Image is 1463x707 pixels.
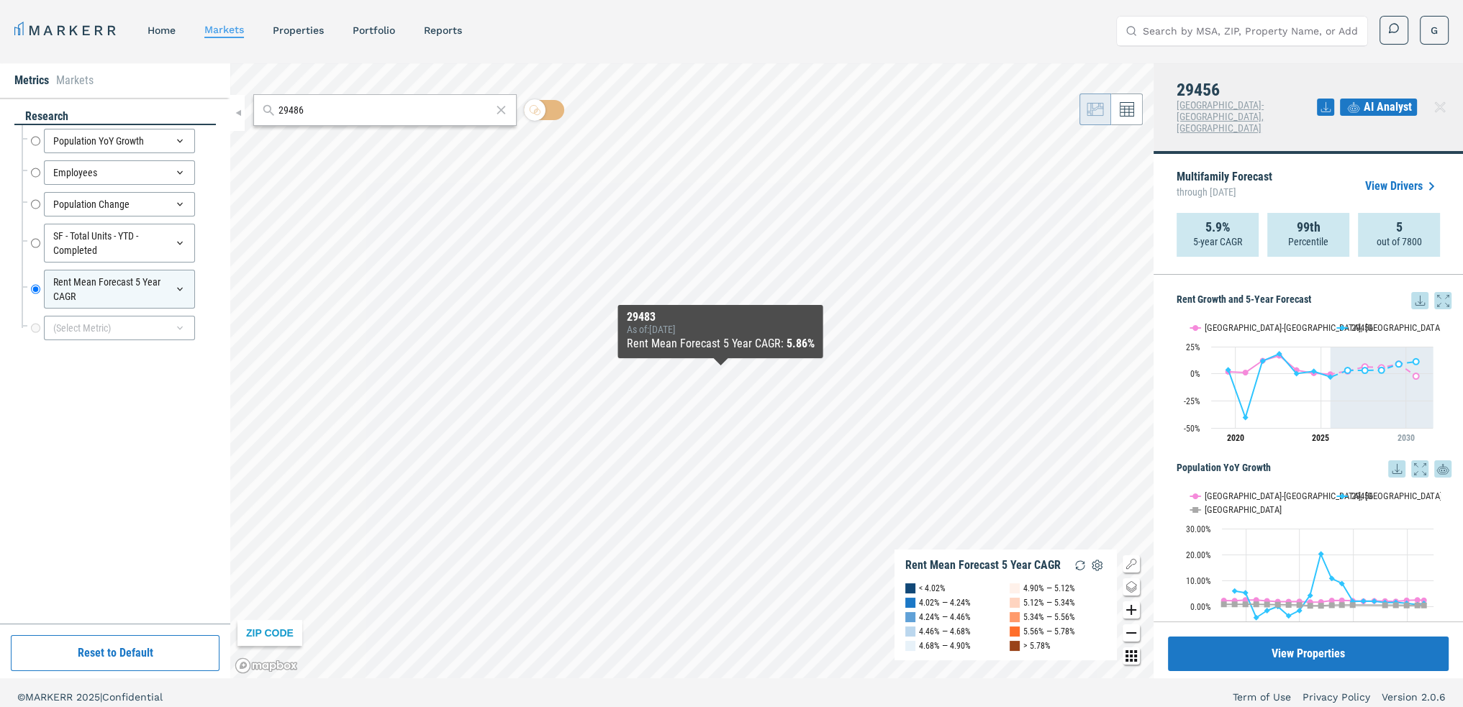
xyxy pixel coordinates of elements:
div: Employees [44,160,195,185]
div: 4.90% — 5.12% [1023,581,1075,596]
p: 5-year CAGR [1193,234,1242,249]
span: G [1431,23,1438,37]
div: 4.02% — 4.24% [919,596,971,610]
p: Percentile [1288,234,1328,249]
strong: 5 [1396,220,1403,234]
p: Multifamily Forecast [1177,171,1272,201]
path: Saturday, 29 Jul, 20:00, 3.37. 29456. [1379,367,1385,373]
div: SF - Total Units - YTD - Completed [44,224,195,263]
button: Zoom out map button [1123,624,1140,642]
text: 30.00% [1186,524,1211,534]
a: markets [204,24,244,35]
div: Rent Mean Forecast 5 Year CAGR : [627,335,815,352]
path: Sunday, 14 Dec, 19:00, 5.26. 29456. [1243,590,1249,596]
text: [GEOGRAPHIC_DATA]-[GEOGRAPHIC_DATA], [GEOGRAPHIC_DATA] [1205,322,1442,333]
button: Zoom in map button [1123,601,1140,619]
a: Privacy Policy [1303,690,1370,704]
path: Friday, 29 Jul, 20:00, 18.47. 29456. [1277,351,1282,357]
path: Wednesday, 14 Dec, 19:00, 0.75. USA. [1264,601,1270,607]
path: Tuesday, 29 Jul, 20:00, -3. 29456. [1328,374,1333,380]
path: Saturday, 14 Dec, 19:00, 0.51. USA. [1297,602,1303,608]
a: Version 2.0.6 [1382,690,1446,704]
path: Monday, 29 Jul, 20:00, 11.21. 29456. [1413,359,1419,365]
div: Population YoY Growth. Highcharts interactive chart. [1177,478,1451,657]
div: 5.56% — 5.78% [1023,624,1075,639]
path: Friday, 14 Dec, 19:00, 0.55. USA. [1286,602,1292,608]
a: View Drivers [1365,178,1440,195]
path: Wednesday, 14 Dec, 19:00, -1.65. 29456. [1264,608,1270,614]
text: -25% [1184,396,1200,406]
button: Other options map button [1123,647,1140,665]
input: Search by MSA, ZIP, Property Name, or Address [1143,17,1359,45]
path: Monday, 14 Dec, 19:00, 0.22. USA. [1308,603,1313,608]
button: Reset to Default [11,635,219,671]
button: View Properties [1168,637,1449,671]
path: Saturday, 14 Dec, 19:00, 5.91. 29456. [1232,588,1238,594]
div: Population Change [44,192,195,216]
div: Map Tooltip Content [627,311,815,352]
path: Friday, 14 Dec, 19:00, -3.68. 29456. [1286,613,1292,619]
path: Monday, 14 Dec, 19:00, -4.35. 29456. [1254,614,1259,620]
path: Monday, 14 Dec, 19:00, 4.22. 29456. [1308,593,1313,598]
p: out of 7800 [1377,234,1422,249]
path: Monday, 14 Jul, 20:00, 0.37. USA. [1421,602,1427,608]
button: Show 29456 [1337,322,1374,333]
div: As of : [DATE] [627,324,815,335]
path: Thursday, 14 Dec, 19:00, 0.52. USA. [1339,602,1345,608]
a: MARKERR [14,20,119,40]
path: Tuesday, 14 Dec, 19:00, 0.43. USA. [1382,602,1388,608]
span: [GEOGRAPHIC_DATA]-[GEOGRAPHIC_DATA], [GEOGRAPHIC_DATA] [1177,99,1264,134]
strong: 99th [1297,220,1321,234]
span: 2025 | [76,691,102,703]
button: Show Charleston-North Charleston, SC [1190,322,1322,333]
div: > 5.78% [1023,639,1051,653]
div: 5.34% — 5.56% [1023,610,1075,624]
svg: Interactive chart [1177,309,1440,453]
canvas: Map [230,63,1154,678]
div: < 4.02% [919,581,946,596]
a: Mapbox logo [235,657,298,674]
a: reports [424,24,462,36]
tspan: 2030 [1398,433,1415,443]
span: © [17,691,25,703]
text: 29456 [1351,491,1373,501]
text: -50% [1184,424,1200,434]
div: Population YoY Growth [44,129,195,153]
text: 10.00% [1186,576,1211,586]
a: Portfolio [353,24,395,36]
text: [GEOGRAPHIC_DATA]-[GEOGRAPHIC_DATA], [GEOGRAPHIC_DATA] [1205,491,1442,501]
strong: 5.9% [1205,220,1231,234]
path: Sunday, 14 Dec, 19:00, 0.8. USA. [1243,601,1249,607]
button: Change style map button [1123,578,1140,596]
div: 29483 [627,311,815,324]
path: Tuesday, 14 Dec, 19:00, 20.2. 29456. [1318,551,1324,557]
text: 0.00% [1190,602,1211,612]
button: G [1420,16,1449,45]
g: 29456, line 4 of 4 with 5 data points. [1345,359,1419,373]
g: USA, line 3 of 3 with 18 data points. [1221,601,1427,608]
button: Show/Hide Legend Map Button [1123,555,1140,573]
path: Monday, 14 Dec, 19:00, 0.78. USA. [1254,601,1259,607]
div: 4.68% — 4.90% [919,639,971,653]
div: Rent Mean Forecast 5 Year CAGR [905,558,1061,573]
path: Wednesday, 14 Dec, 19:00, 10.8. 29456. [1329,575,1335,581]
li: Metrics [14,72,49,89]
div: 4.24% — 4.46% [919,610,971,624]
div: Rent Growth and 5-Year Forecast. Highcharts interactive chart. [1177,309,1451,453]
h5: Rent Growth and 5-Year Forecast [1177,292,1451,309]
div: 5.12% — 5.34% [1023,596,1075,610]
tspan: 2020 [1227,433,1244,443]
div: Rent Mean Forecast 5 Year CAGR [44,270,195,309]
b: 5.86% [787,337,815,350]
button: AI Analyst [1340,99,1417,116]
path: Wednesday, 29 Jul, 20:00, 3.11. 29456. [1345,368,1351,373]
span: AI Analyst [1364,99,1412,116]
path: Friday, 14 Dec, 19:00, 0.4. USA. [1404,602,1410,608]
path: Monday, 29 Jul, 20:00, -2.16. Charleston-North Charleston, SC. [1413,373,1419,379]
path: Thursday, 14 Dec, 19:00, 8.79. 29456. [1339,580,1345,586]
path: Friday, 14 Dec, 19:00, 0.77. USA. [1221,601,1227,607]
span: MARKERR [25,691,76,703]
h4: 29456 [1177,81,1317,99]
path: Saturday, 29 Jul, 20:00, 0.16. 29456. [1294,370,1300,376]
img: Settings [1089,557,1106,574]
